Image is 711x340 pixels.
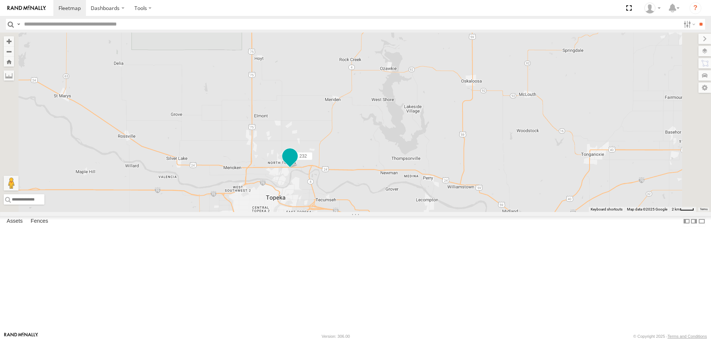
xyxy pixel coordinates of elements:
span: 232 [300,154,307,159]
button: Zoom in [4,36,14,46]
div: © Copyright 2025 - [633,334,707,339]
button: Map Scale: 2 km per 34 pixels [670,207,696,212]
div: Steve Basgall [642,3,663,14]
label: Dock Summary Table to the Right [690,216,698,227]
button: Drag Pegman onto the map to open Street View [4,176,19,191]
label: Search Filter Options [681,19,697,30]
span: 2 km [672,207,680,211]
a: Visit our Website [4,333,38,340]
label: Search Query [16,19,21,30]
img: rand-logo.svg [7,6,46,11]
label: Fences [27,216,52,226]
button: Keyboard shortcuts [591,207,622,212]
button: Zoom out [4,46,14,57]
span: Map data ©2025 Google [627,207,667,211]
label: Hide Summary Table [698,216,705,227]
label: Measure [4,70,14,81]
div: Version: 306.00 [322,334,350,339]
a: Terms (opens in new tab) [700,208,708,211]
i: ? [690,2,701,14]
button: Zoom Home [4,57,14,67]
label: Dock Summary Table to the Left [683,216,690,227]
a: Terms and Conditions [668,334,707,339]
label: Assets [3,216,26,226]
label: Map Settings [698,83,711,93]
